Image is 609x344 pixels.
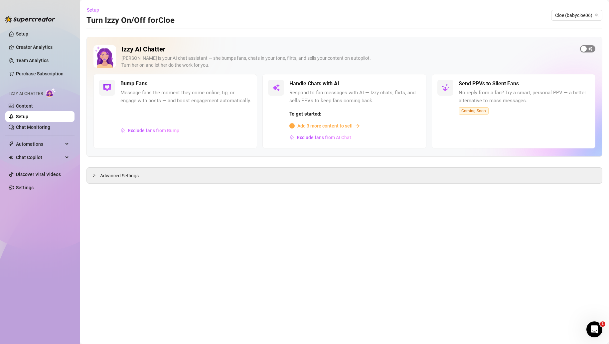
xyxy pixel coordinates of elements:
[120,80,147,88] h5: Bump Fans
[289,89,420,105] span: Respond to fan messages with AI — Izzy chats, flirts, and sells PPVs to keep fans coming back.
[92,173,96,177] span: collapsed
[120,89,251,105] span: Message fans the moment they come online, tip, or engage with posts — and boost engagement automa...
[100,172,139,179] span: Advanced Settings
[459,107,489,115] span: Coming Soon
[86,5,104,15] button: Setup
[121,128,125,133] img: svg%3e
[16,42,69,52] a: Creator Analytics
[290,135,294,140] img: svg%3e
[289,80,339,88] h5: Handle Chats with AI
[16,172,61,177] a: Discover Viral Videos
[86,15,175,26] h3: Turn Izzy On/Off for Cloe
[121,45,575,53] h2: Izzy AI Chatter
[16,185,34,190] a: Settings
[16,114,28,119] a: Setup
[16,125,50,130] a: Chat Monitoring
[9,155,13,160] img: Chat Copilot
[16,139,63,149] span: Automations
[93,45,116,68] img: Izzy AI Chatter
[355,124,360,128] span: arrow-right
[459,80,519,88] h5: Send PPVs to Silent Fans
[600,321,605,327] span: 1
[586,321,602,337] iframe: Intercom live chat
[128,128,179,133] span: Exclude fans from Bump
[16,58,49,63] a: Team Analytics
[103,84,111,92] img: svg%3e
[9,141,14,147] span: thunderbolt
[289,132,352,143] button: Exclude fans from AI Chat
[555,10,598,20] span: Cloe (babycloe06)
[459,89,590,105] span: No reply from a fan? Try a smart, personal PPV — a better alternative to mass messages.
[9,91,43,97] span: Izzy AI Chatter
[16,68,69,79] a: Purchase Subscription
[297,122,353,129] span: Add 3 more content to sell
[5,16,55,23] img: logo-BBDzfeDw.svg
[121,55,575,69] div: [PERSON_NAME] is your AI chat assistant — she bumps fans, chats in your tone, flirts, and sells y...
[92,172,100,179] div: collapsed
[16,31,28,37] a: Setup
[289,111,321,117] strong: To get started:
[16,152,63,163] span: Chat Copilot
[120,125,180,136] button: Exclude fans from Bump
[46,88,56,98] img: AI Chatter
[87,7,99,13] span: Setup
[297,135,351,140] span: Exclude fans from AI Chat
[441,84,449,92] img: svg%3e
[289,123,295,129] span: info-circle
[272,84,280,92] img: svg%3e
[595,13,599,17] span: team
[16,103,33,109] a: Content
